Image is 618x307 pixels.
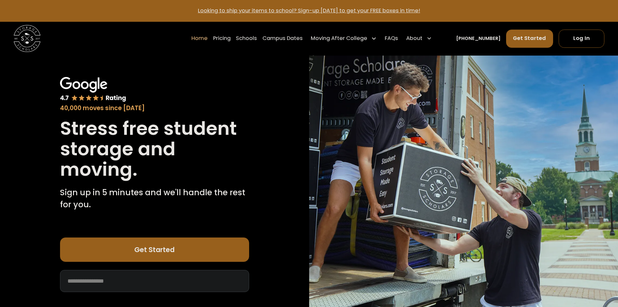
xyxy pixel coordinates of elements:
a: Pricing [213,29,231,48]
div: Moving After College [311,34,367,43]
h1: Stress free student storage and moving. [60,118,249,180]
img: Google 4.7 star rating [60,77,126,102]
a: Schools [236,29,257,48]
img: Storage Scholars main logo [14,25,41,52]
div: 40,000 moves since [DATE] [60,104,249,113]
p: Sign up in 5 minutes and we'll handle the rest for you. [60,186,249,211]
div: About [404,29,435,48]
a: Home [191,29,208,48]
a: Looking to ship your items to school? Sign-up [DATE] to get your FREE boxes in time! [198,7,420,14]
div: About [406,34,422,43]
a: Get Started [506,30,553,48]
a: Get Started [60,237,249,262]
a: [PHONE_NUMBER] [456,35,501,42]
a: Campus Dates [262,29,303,48]
a: home [14,25,41,52]
a: FAQs [385,29,398,48]
div: Moving After College [308,29,380,48]
a: Log In [559,30,604,48]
